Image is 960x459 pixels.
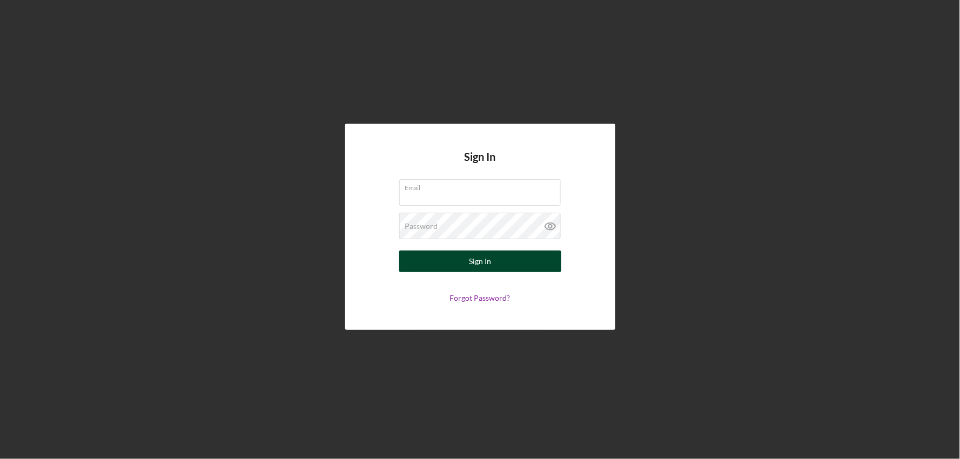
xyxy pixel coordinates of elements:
label: Password [405,222,438,231]
button: Sign In [399,251,561,272]
h4: Sign In [465,151,496,179]
a: Forgot Password? [450,293,511,302]
label: Email [405,180,561,192]
div: Sign In [469,251,491,272]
